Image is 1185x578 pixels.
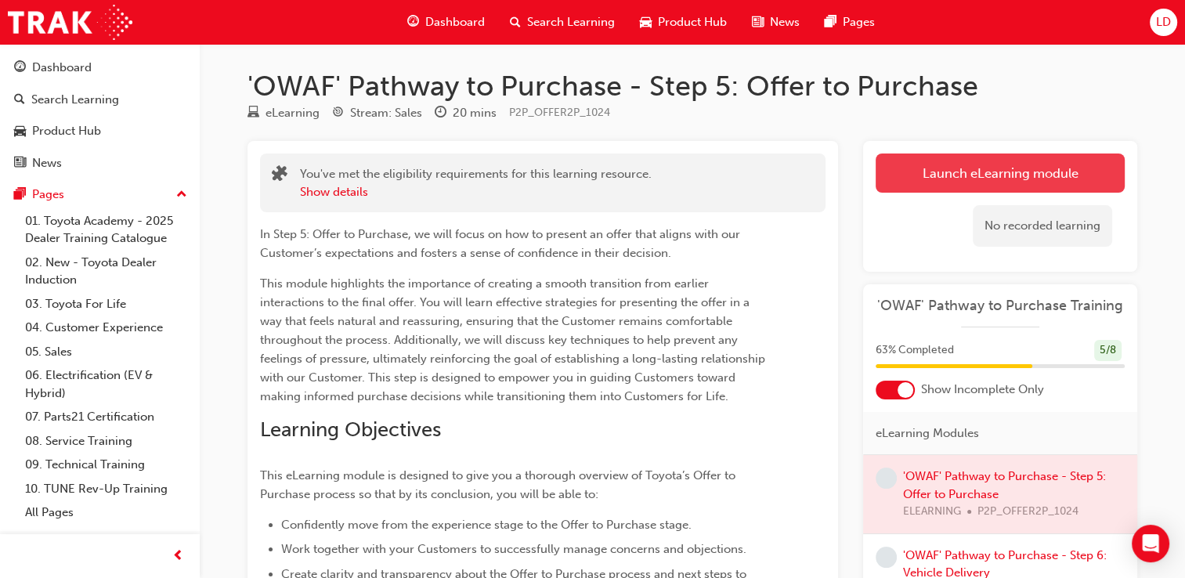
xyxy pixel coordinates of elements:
span: Pages [843,13,875,31]
span: guage-icon [407,13,419,32]
span: target-icon [332,107,344,121]
img: Trak [8,5,132,40]
span: In Step 5: Offer to Purchase, we will focus on how to present an offer that aligns with our Custo... [260,227,743,260]
a: 10. TUNE Rev-Up Training [19,477,193,501]
div: Type [247,103,320,123]
button: DashboardSearch LearningProduct HubNews [6,50,193,180]
a: 07. Parts21 Certification [19,405,193,429]
span: pages-icon [825,13,836,32]
span: car-icon [14,125,26,139]
a: car-iconProduct Hub [627,6,739,38]
span: search-icon [510,13,521,32]
div: Product Hub [32,122,101,140]
span: car-icon [640,13,652,32]
div: News [32,154,62,172]
button: Show details [300,183,368,201]
div: eLearning [266,104,320,122]
span: prev-icon [172,547,184,566]
a: News [6,149,193,178]
div: 5 / 8 [1094,340,1122,361]
a: pages-iconPages [812,6,887,38]
a: 02. New - Toyota Dealer Induction [19,251,193,292]
span: 63 % Completed [876,341,954,359]
span: eLearning Modules [876,424,979,443]
span: puzzle-icon [272,167,287,185]
span: Learning Objectives [260,417,441,442]
div: Open Intercom Messenger [1132,525,1169,562]
span: guage-icon [14,61,26,75]
span: Learning resource code [509,106,610,119]
span: Product Hub [658,13,727,31]
button: Pages [6,180,193,209]
span: learningRecordVerb_NONE-icon [876,468,897,489]
a: Launch eLearning module [876,154,1125,193]
a: Search Learning [6,85,193,114]
h1: 'OWAF' Pathway to Purchase - Step 5: Offer to Purchase [247,69,1137,103]
div: Pages [32,186,64,204]
a: 04. Customer Experience [19,316,193,340]
span: news-icon [752,13,764,32]
span: Confidently move from the experience stage to the Offer to Purchase stage. [281,518,692,532]
a: news-iconNews [739,6,812,38]
span: clock-icon [435,107,446,121]
div: No recorded learning [973,205,1112,247]
a: 05. Sales [19,340,193,364]
span: pages-icon [14,188,26,202]
a: 09. Technical Training [19,453,193,477]
span: news-icon [14,157,26,171]
a: search-iconSearch Learning [497,6,627,38]
span: This module highlights the importance of creating a smooth transition from earlier interactions t... [260,276,768,403]
span: Work together with your Customers to successfully manage concerns and objections. [281,542,746,556]
span: Dashboard [425,13,485,31]
span: News [770,13,800,31]
a: guage-iconDashboard [395,6,497,38]
span: learningRecordVerb_NONE-icon [876,547,897,568]
span: LD [1156,13,1171,31]
div: Search Learning [31,91,119,109]
span: search-icon [14,93,25,107]
a: All Pages [19,500,193,525]
div: Stream: Sales [350,104,422,122]
div: 20 mins [453,104,497,122]
div: Duration [435,103,497,123]
span: Search Learning [527,13,615,31]
div: You've met the eligibility requirements for this learning resource. [300,165,652,200]
span: Show Incomplete Only [921,381,1044,399]
div: Dashboard [32,59,92,77]
a: Dashboard [6,53,193,82]
span: up-icon [176,185,187,205]
a: 03. Toyota For Life [19,292,193,316]
span: This eLearning module is designed to give you a thorough overview of Toyota’s Offer to Purchase p... [260,468,739,501]
a: 'OWAF' Pathway to Purchase Training [876,297,1125,315]
a: 01. Toyota Academy - 2025 Dealer Training Catalogue [19,209,193,251]
div: Stream [332,103,422,123]
button: LD [1150,9,1177,36]
a: 08. Service Training [19,429,193,453]
a: 06. Electrification (EV & Hybrid) [19,363,193,405]
span: learningResourceType_ELEARNING-icon [247,107,259,121]
a: Product Hub [6,117,193,146]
